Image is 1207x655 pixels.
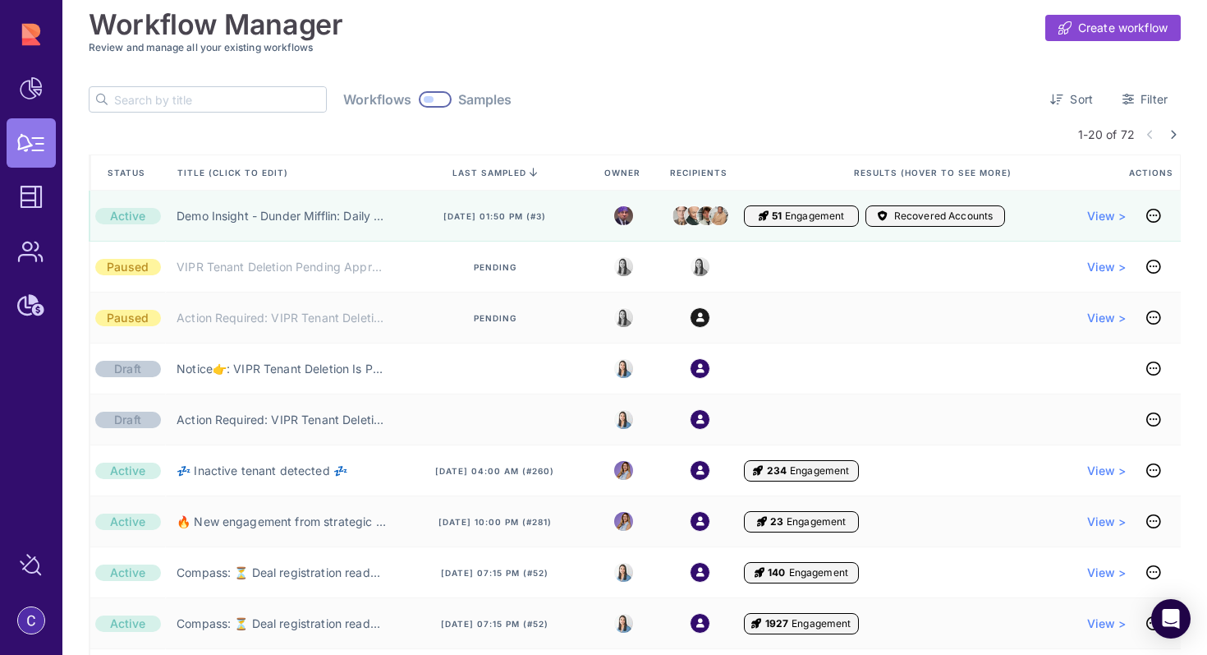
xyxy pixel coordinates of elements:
a: Demo Insight - Dunder Mifflin: Daily Sales [177,208,386,224]
span: 51 [772,210,782,223]
img: 8525803544391_e4bc78f9dfe39fb1ff36_32.jpg [614,257,633,276]
span: 140 [768,566,785,579]
a: Notice👉: VIPR Tenant Deletion Is Pending Approval [177,361,386,377]
a: View > [1087,514,1127,530]
div: Paused [95,259,161,275]
a: View > [1087,310,1127,326]
div: Active [95,208,161,224]
h1: Workflow Manager [89,8,343,41]
a: VIPR Tenant Deletion Pending Approval - BizOps Escalation [177,259,386,275]
a: View > [1087,616,1127,632]
span: [DATE] 07:15 pm (#52) [441,618,548,630]
div: Active [95,514,161,530]
img: stanley.jpeg [709,203,728,228]
img: 8988563339665_5a12f1d3e1fcf310ea11_32.png [614,461,633,480]
img: jim.jpeg [697,206,716,225]
span: Filter [1140,91,1168,108]
span: Engagement [785,210,844,223]
div: Active [95,463,161,479]
img: 8525803544391_e4bc78f9dfe39fb1ff36_32.jpg [614,563,633,582]
img: michael.jpeg [614,206,633,225]
span: [DATE] 07:15 pm (#52) [441,567,548,579]
span: Engagement [792,617,851,630]
i: Engagement [757,515,767,528]
img: 8525803544391_e4bc78f9dfe39fb1ff36_32.jpg [614,359,633,378]
span: Pending [474,312,516,324]
a: View > [1087,463,1127,479]
span: Results (Hover to see more) [854,167,1015,178]
div: Active [95,565,161,581]
h3: Review and manage all your existing workflows [89,41,1181,53]
a: View > [1087,565,1127,581]
a: 💤 Inactive tenant detected 💤 [177,463,347,479]
span: Engagement [787,515,846,528]
div: Draft [95,361,161,377]
span: 23 [770,515,783,528]
a: View > [1087,259,1127,275]
span: Engagement [790,464,849,477]
img: 8525803544391_e4bc78f9dfe39fb1ff36_32.jpg [614,308,633,327]
a: Compass: ⏳ Deal registration ready to convert (RPM Manager) ⏳ [177,565,386,581]
img: creed.jpeg [685,201,704,229]
img: 8525803544391_e4bc78f9dfe39fb1ff36_32.jpg [691,257,709,276]
div: Active [95,616,161,632]
span: Status [108,167,149,178]
i: Engagement [751,617,761,630]
span: Create workflow [1078,20,1168,36]
span: 1927 [765,617,789,630]
img: dwight.png [672,202,691,228]
a: Compass: ⏳ Deal registration ready to convert (RPM) ⏳ [177,616,386,632]
i: Accounts [878,210,888,223]
div: Draft [95,412,161,428]
span: 234 [767,464,787,477]
a: View > [1087,208,1127,224]
span: [DATE] 04:00 am (#260) [435,465,554,477]
span: Pending [474,261,516,273]
a: Action Required: VIPR Tenant Deletion Pending Your Approval [177,412,386,428]
span: Workflows [343,91,411,108]
img: account-photo [18,607,44,634]
span: [DATE] 01:50 pm (#3) [443,210,546,222]
span: last sampled [452,168,526,178]
span: Recovered Accounts [894,210,994,223]
img: 8525803544391_e4bc78f9dfe39fb1ff36_32.jpg [614,410,633,429]
span: Engagement [789,566,848,579]
i: Engagement [755,566,764,579]
a: Action Required: VIPR Tenant Deletion Pending Your Team's Approval [177,310,386,326]
a: 🔥 New engagement from strategic customer 🔥 (BDR) [177,514,386,530]
span: Samples [458,91,512,108]
div: Open Intercom Messenger [1151,599,1191,639]
span: 1-20 of 72 [1078,126,1135,143]
span: Sort [1070,91,1093,108]
span: Recipients [670,167,731,178]
input: Search by title [114,87,326,112]
span: Owner [604,167,644,178]
span: [DATE] 10:00 pm (#281) [438,516,552,528]
span: Actions [1129,167,1177,178]
img: 8525803544391_e4bc78f9dfe39fb1ff36_32.jpg [614,614,633,633]
i: Engagement [759,210,769,223]
span: Title (click to edit) [177,167,291,178]
img: 8988563339665_5a12f1d3e1fcf310ea11_32.png [614,512,633,531]
div: Paused [95,310,161,326]
i: Engagement [753,464,763,477]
